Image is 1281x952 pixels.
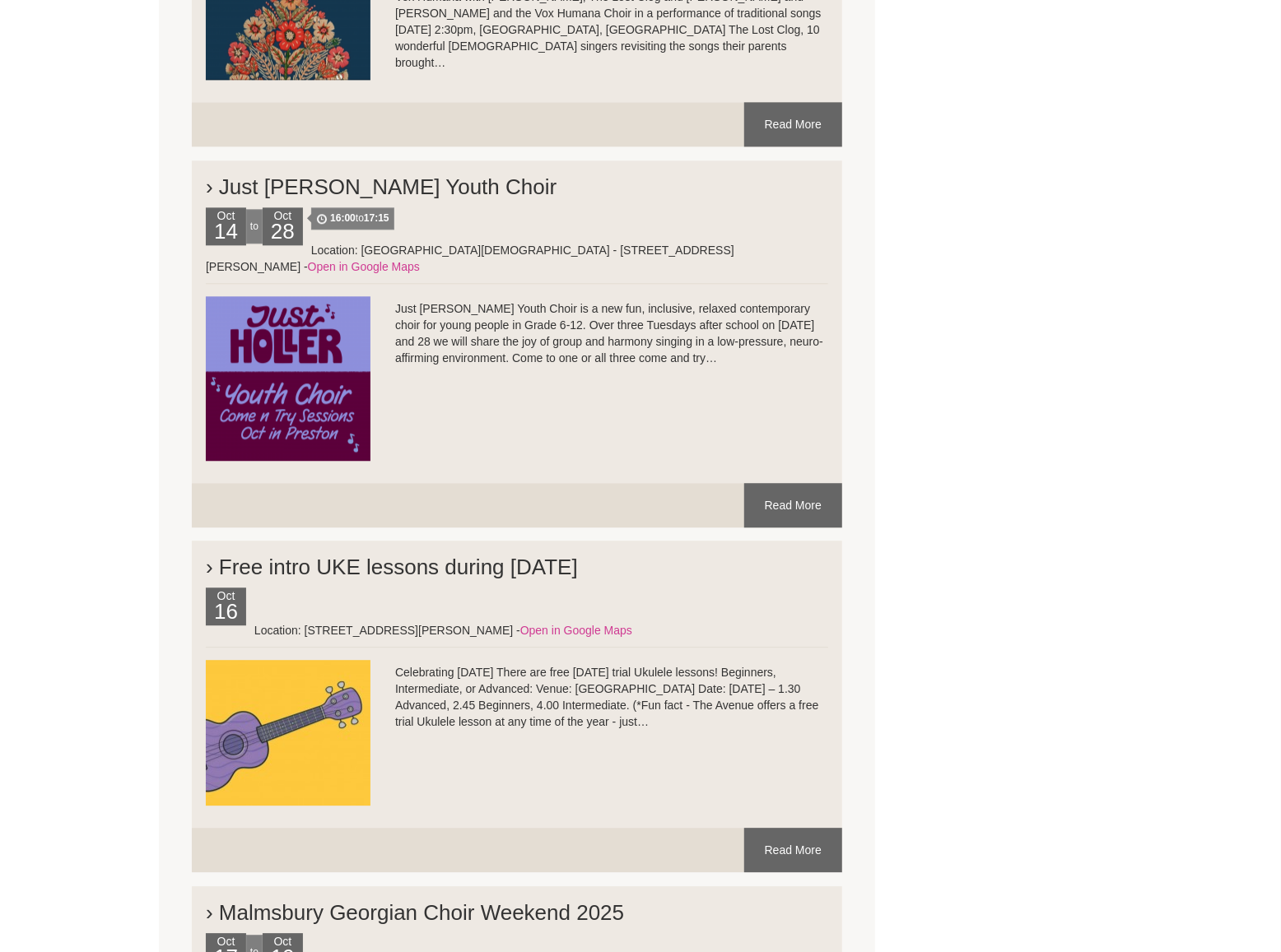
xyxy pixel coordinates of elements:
p: Celebrating [DATE] There are free [DATE] trial Ukulele lessons! Beginners, Intermediate, or Advan... [206,664,828,730]
div: Location: [STREET_ADDRESS][PERSON_NAME] - [206,622,828,639]
a: Read More [744,102,842,146]
p: Just [PERSON_NAME] Youth Choir is a new fun, inclusive, relaxed contemporary choir for young peop... [206,300,828,366]
h2: 28 [267,224,299,245]
a: Open in Google Maps [308,260,420,273]
h2: 14 [210,224,242,245]
div: to [246,209,263,244]
h2: › Free intro UKE lessons during [DATE] [206,538,828,587]
a: Read More [744,483,842,527]
img: Just_Holler_Youth_Choir_Insta.png [206,296,370,461]
img: ukulele.jpg [206,660,370,806]
div: Oct [206,207,246,245]
h2: › Just [PERSON_NAME] Youth Choir [206,158,828,207]
a: Read More [744,828,842,872]
div: Oct [263,207,303,245]
a: Open in Google Maps [520,624,632,637]
strong: 17:15 [364,212,389,224]
span: to [311,207,394,230]
h2: 16 [210,604,242,625]
div: Oct [206,587,246,625]
strong: 16:00 [330,212,356,224]
h2: › Malmsbury Georgian Choir Weekend 2025 [206,884,828,933]
div: Location: [GEOGRAPHIC_DATA][DEMOGRAPHIC_DATA] - [STREET_ADDRESS][PERSON_NAME] - [206,242,828,275]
